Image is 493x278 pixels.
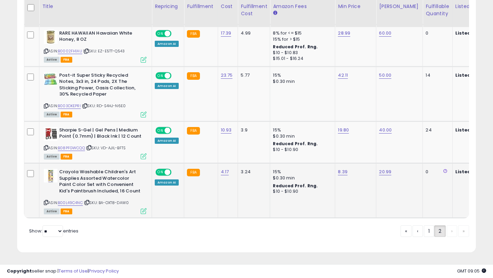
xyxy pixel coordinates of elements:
a: 2 [434,225,446,237]
span: ON [156,30,165,36]
b: Listed Price: [455,72,486,78]
img: 41ueozZub2L._SL40_.jpg [44,72,58,86]
b: Reduced Prof. Rng. [273,141,318,147]
div: 15% [273,169,330,175]
span: FBA [61,112,72,117]
small: FBA [187,30,200,38]
div: Repricing [155,3,181,10]
div: 0 [426,169,447,175]
img: 51zZQUTybeL._SL40_.jpg [44,30,58,44]
strong: Copyright [7,268,32,274]
span: All listings currently available for purchase on Amazon [44,154,60,160]
div: Cost [221,3,235,10]
span: FBA [61,57,72,63]
span: | SKU: BA-OXT8-DAW0 [84,200,129,205]
div: 3.9 [241,127,265,133]
div: $0.30 min [273,175,330,181]
a: 1 [424,225,434,237]
div: $0.30 min [273,133,330,139]
span: ON [156,127,165,133]
a: B0002FH1AU [58,48,82,54]
img: 41MOr5kkEyL._SL40_.jpg [44,169,58,182]
div: Amazon AI [155,138,179,144]
b: Reduced Prof. Rng. [273,44,318,50]
div: Title [42,3,149,10]
div: 5.77 [241,72,265,78]
div: 24 [426,127,447,133]
b: Sharpie S-Gel | Gel Pens | Medium Point (0.7mm) | Black Ink | 12 Count [59,127,142,141]
span: ON [156,73,165,78]
div: Amazon AI [155,41,179,47]
b: Crayola Washable Children's Art Supplies Assorted Watercolor Paint Color Set with Convenient Kid'... [59,169,142,196]
a: 8.39 [338,168,347,175]
b: RARE HAWAIIAN Hawaiian White Honey, 8 OZ [59,30,142,45]
b: Listed Price: [455,168,486,175]
div: 15% [273,72,330,78]
small: Amazon Fees. [273,10,277,16]
a: B003DKEPRI [58,103,81,109]
div: Amazon AI [155,179,179,186]
a: B00L49C4NC [58,200,83,206]
div: Fulfillment [187,3,215,10]
span: « [405,228,407,235]
span: FBA [61,209,72,214]
a: 4.17 [221,168,229,175]
div: ASIN: [44,127,147,159]
b: Post-it Super Sticky Recycled Notes, 3x3 in, 24 Pads, 2X The Sticking Power, Oasis Collection, 30... [59,72,142,99]
span: OFF [170,30,181,36]
a: 23.75 [221,72,233,79]
a: Terms of Use [59,268,88,274]
img: 5148vzRfykL._SL40_.jpg [44,127,58,141]
small: FBA [187,72,200,80]
div: 15% for > $15 [273,36,330,42]
a: 10.93 [221,127,232,134]
div: $15.01 - $16.24 [273,56,330,62]
span: | SKU: EZ-E5TT-Q543 [83,48,125,54]
div: ASIN: [44,30,147,62]
span: OFF [170,73,181,78]
a: B08PFGWCQQ [58,145,85,151]
a: 50.00 [379,72,391,79]
div: [PERSON_NAME] [379,3,420,10]
span: | SKU: VD-AJIL-BFTS [86,145,126,151]
a: 42.11 [338,72,348,79]
div: seller snap | | [7,268,119,275]
a: 28.99 [338,30,350,37]
div: 0 [426,30,447,36]
div: $10 - $10.83 [273,50,330,56]
small: FBA [187,127,200,135]
div: $10 - $10.90 [273,189,330,194]
div: 15% [273,127,330,133]
small: FBA [187,169,200,176]
a: Privacy Policy [89,268,119,274]
span: All listings currently available for purchase on Amazon [44,112,60,117]
span: OFF [170,169,181,175]
b: Listed Price: [455,30,486,36]
span: FBA [61,154,72,160]
div: ASIN: [44,72,147,117]
div: $0.30 min [273,78,330,85]
span: ‹ [417,228,418,235]
a: 60.00 [379,30,391,37]
div: Min Price [338,3,373,10]
div: Fulfillment Cost [241,3,267,17]
span: Show: entries [29,228,78,234]
div: Fulfillable Quantity [426,3,449,17]
div: 4.99 [241,30,265,36]
span: OFF [170,127,181,133]
span: 2025-08-17 09:05 GMT [457,268,486,274]
span: All listings currently available for purchase on Amazon [44,57,60,63]
b: Listed Price: [455,127,486,133]
div: Amazon Fees [273,3,332,10]
div: Amazon AI [155,83,179,89]
span: All listings currently available for purchase on Amazon [44,209,60,214]
div: 8% for <= $15 [273,30,330,36]
a: 20.99 [379,168,391,175]
div: 14 [426,72,447,78]
a: 17.39 [221,30,231,37]
div: 3.24 [241,169,265,175]
a: 19.80 [338,127,349,134]
a: 40.00 [379,127,392,134]
span: ON [156,169,165,175]
b: Reduced Prof. Rng. [273,183,318,189]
